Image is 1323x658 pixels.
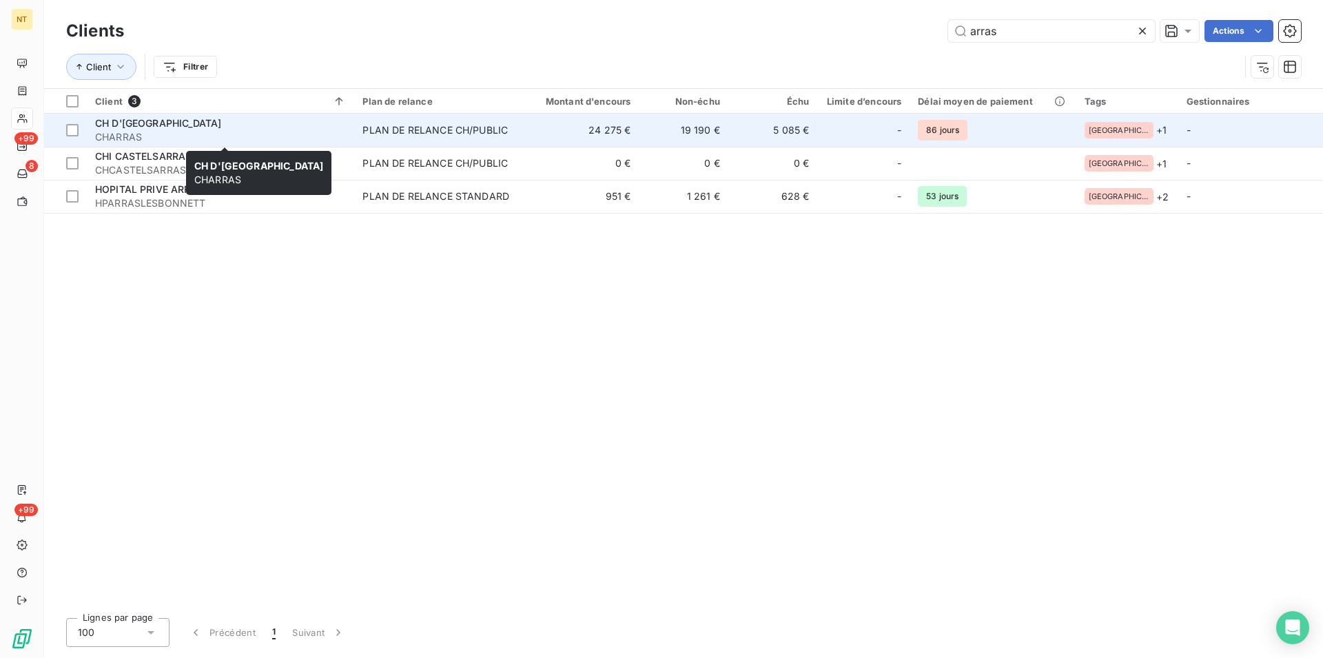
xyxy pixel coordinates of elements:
[154,56,217,78] button: Filtrer
[284,618,353,647] button: Suivant
[897,189,901,203] span: -
[1089,192,1149,201] span: [GEOGRAPHIC_DATA]
[728,180,817,213] td: 628 €
[11,628,33,650] img: Logo LeanPay
[639,147,728,180] td: 0 €
[128,95,141,107] span: 3
[14,504,38,516] span: +99
[918,96,1067,107] div: Délai moyen de paiement
[194,160,323,185] span: CHARRAS
[918,186,967,207] span: 53 jours
[1089,126,1149,134] span: [GEOGRAPHIC_DATA]
[948,20,1155,42] input: Rechercher
[1085,96,1170,107] div: Tags
[639,180,728,213] td: 1 261 €
[362,123,508,137] div: PLAN DE RELANCE CH/PUBLIC
[1204,20,1273,42] button: Actions
[181,618,264,647] button: Précédent
[264,618,284,647] button: 1
[897,123,901,137] span: -
[825,96,901,107] div: Limite d’encours
[95,117,221,129] span: CH D'[GEOGRAPHIC_DATA]
[95,130,346,144] span: CHARRAS
[14,132,38,145] span: +99
[728,147,817,180] td: 0 €
[1156,189,1169,204] span: + 2
[272,626,276,639] span: 1
[86,61,111,72] span: Client
[737,96,809,107] div: Échu
[1187,124,1191,136] span: -
[1156,123,1167,137] span: + 1
[95,150,251,162] span: CHI CASTELSARRASIN MOISSAC
[520,180,639,213] td: 951 €
[25,160,38,172] span: 8
[362,96,511,107] div: Plan de relance
[647,96,719,107] div: Non-échu
[66,54,136,80] button: Client
[897,156,901,170] span: -
[520,114,639,147] td: 24 275 €
[1187,157,1191,169] span: -
[1089,159,1149,167] span: [GEOGRAPHIC_DATA]
[1156,156,1167,171] span: + 1
[78,626,94,639] span: 100
[918,120,967,141] span: 86 jours
[66,19,124,43] h3: Clients
[11,8,33,30] div: NT
[95,196,346,210] span: HPARRASLESBONNETT
[362,156,508,170] div: PLAN DE RELANCE CH/PUBLIC
[194,160,323,172] span: CH D'[GEOGRAPHIC_DATA]
[520,147,639,180] td: 0 €
[728,114,817,147] td: 5 085 €
[1187,96,1315,107] div: Gestionnaires
[95,183,287,195] span: HOPITAL PRIVE ARRAS LES BONNETTES
[1276,611,1309,644] div: Open Intercom Messenger
[1187,190,1191,202] span: -
[95,96,123,107] span: Client
[639,114,728,147] td: 19 190 €
[528,96,631,107] div: Montant d'encours
[95,163,346,177] span: CHCASTELSARRASIN
[362,189,509,203] div: PLAN DE RELANCE STANDARD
